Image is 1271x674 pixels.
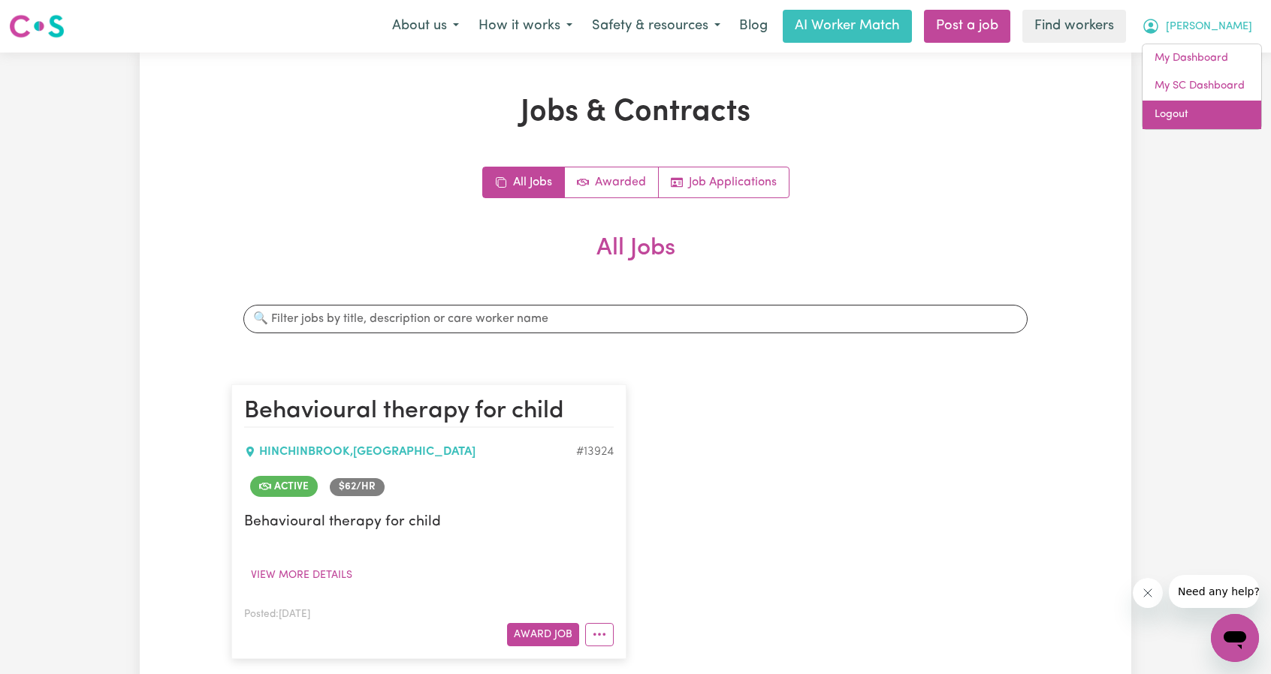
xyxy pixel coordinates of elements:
h1: Jobs & Contracts [231,95,1040,131]
img: Careseekers logo [9,13,65,40]
span: Need any help? [9,11,91,23]
div: HINCHINBROOK , [GEOGRAPHIC_DATA] [244,443,576,461]
button: My Account [1132,11,1262,42]
span: Posted: [DATE] [244,609,310,619]
div: Job ID #13924 [576,443,614,461]
h2: Behavioural therapy for child [244,397,614,427]
iframe: Close message [1133,578,1163,608]
a: Logout [1143,101,1261,129]
button: Safety & resources [582,11,730,42]
span: Job rate per hour [330,478,385,496]
button: Award Job [507,623,579,646]
a: Job applications [659,167,789,197]
button: More options [585,623,614,646]
button: About us [382,11,469,42]
a: All jobs [483,167,565,197]
a: Find workers [1022,10,1126,43]
button: View more details [244,564,359,587]
span: Job is active [250,476,318,497]
a: Careseekers logo [9,9,65,44]
input: 🔍 Filter jobs by title, description or care worker name [243,305,1028,333]
a: Active jobs [565,167,659,197]
div: My Account [1142,44,1262,130]
a: AI Worker Match [783,10,912,43]
p: Behavioural therapy for child [244,512,614,534]
iframe: Button to launch messaging window [1211,614,1259,662]
iframe: Message from company [1169,575,1259,608]
h2: All Jobs [231,234,1040,287]
a: My SC Dashboard [1143,72,1261,101]
button: How it works [469,11,582,42]
span: [PERSON_NAME] [1166,19,1252,35]
a: My Dashboard [1143,44,1261,73]
a: Blog [730,10,777,43]
a: Post a job [924,10,1010,43]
